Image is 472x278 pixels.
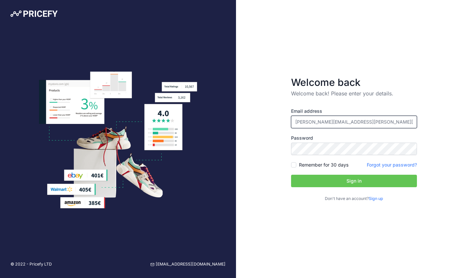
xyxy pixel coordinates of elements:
[10,261,52,268] p: © 2022 - Pricefy LTD
[291,116,417,128] input: Enter your email
[291,196,417,202] p: Don't have an account?
[150,261,226,268] a: [EMAIL_ADDRESS][DOMAIN_NAME]
[291,76,417,88] h3: Welcome back
[291,135,417,141] label: Password
[369,196,383,201] a: Sign up
[291,175,417,187] button: Sign in
[291,108,417,114] label: Email address
[299,162,348,168] label: Remember for 30 days
[367,162,417,168] a: Forgot your password?
[291,89,417,97] p: Welcome back! Please enter your details.
[10,10,58,17] img: Pricefy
